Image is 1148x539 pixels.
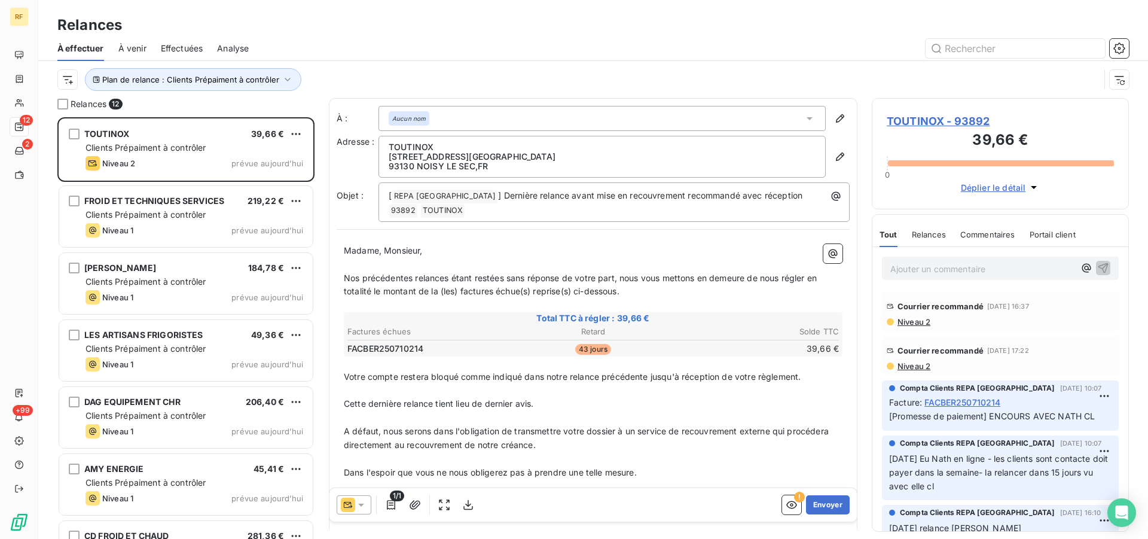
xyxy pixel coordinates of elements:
span: Déplier le détail [961,181,1026,194]
span: [PERSON_NAME] [84,263,156,273]
span: Clients Prépaiment à contrôler [86,276,206,287]
span: Analyse [217,42,249,54]
div: RF [10,7,29,26]
p: TOUTINOX [389,142,816,152]
span: 0 [885,170,890,179]
div: Open Intercom Messenger [1107,498,1136,527]
span: Cette dernière relance tient lieu de dernier avis. [344,398,534,409]
span: Niveau 2 [896,317,930,327]
span: A défaut, nous serons dans l'obligation de transmettre votre dossier à un service de recouvrement... [344,426,831,450]
span: Adresse : [337,136,374,147]
span: [DATE] 16:37 [987,303,1029,310]
span: Total TTC à régler : 39,66 € [346,312,841,324]
button: Plan de relance : Clients Prépaiment à contrôler [85,68,301,91]
span: Tout [880,230,897,239]
span: [DATE] relance [PERSON_NAME] [889,523,1021,533]
span: Clients Prépaiment à contrôler [86,142,206,153]
label: À : [337,112,378,124]
p: 93130 NOISY LE SEC , FR [389,162,816,171]
span: Objet : [337,190,364,200]
span: Compta Clients REPA [GEOGRAPHIC_DATA] [900,507,1055,518]
span: Niveau 1 [102,360,133,369]
span: 49,36 € [251,330,284,340]
span: Madame, Monsieur, [344,245,423,255]
span: DAG EQUIPEMENT CHR [84,397,181,407]
span: FROID ET TECHNIQUES SERVICES [84,196,224,206]
span: prévue aujourd’hui [231,293,303,302]
span: Relances [71,98,106,110]
span: 12 [109,99,122,109]
span: prévue aujourd’hui [231,427,303,436]
span: Facture : [889,396,922,409]
span: Votre compte restera bloqué comme indiqué dans notre relance précédente jusqu'à réception de votr... [344,371,801,382]
span: [Promesse de paiement] ENCOURS AVEC NATH CL [889,411,1095,421]
button: Envoyer [806,495,850,514]
span: 45,41 € [254,464,284,474]
div: grid [57,117,315,539]
th: Solde TTC [676,325,839,338]
h3: 39,66 € [887,129,1114,153]
span: Effectuées [161,42,203,54]
span: 12 [20,115,33,126]
span: 184,78 € [248,263,284,273]
span: TOUTINOX [84,129,129,139]
button: Déplier le détail [957,181,1044,194]
span: 206,40 € [246,397,284,407]
span: ] Dernière relance avant mise en recouvrement recommandé avec réception [498,190,802,200]
span: Clients Prépaiment à contrôler [86,410,206,421]
span: Clients Prépaiment à contrôler [86,477,206,488]
span: LES ARTISANS FRIGORISTES [84,330,203,340]
span: Compta Clients REPA [GEOGRAPHIC_DATA] [900,383,1055,394]
span: prévue aujourd’hui [231,494,303,503]
span: FACBER250710214 [924,396,1000,409]
span: 219,22 € [248,196,284,206]
span: +99 [13,405,33,416]
span: Dans l'espoir que vous ne nous obligerez pas à prendre une telle mesure. [344,467,637,477]
span: Niveau 1 [102,494,133,503]
th: Retard [511,325,674,338]
input: Rechercher [926,39,1105,58]
span: [DATE] 10:07 [1060,385,1102,392]
td: 39,66 € [676,342,839,355]
span: Nos précédentes relances étant restées sans réponse de votre part, nous vous mettons en demeure d... [344,273,819,297]
span: [DATE] 10:07 [1060,440,1102,447]
span: Niveau 1 [102,427,133,436]
span: Niveau 2 [896,361,930,371]
em: Aucun nom [392,114,426,123]
span: prévue aujourd’hui [231,226,303,235]
img: Logo LeanPay [10,513,29,532]
span: FACBER250710214 [347,343,423,355]
span: Niveau 2 [102,159,135,168]
span: Courrier recommandé [897,302,984,311]
span: prévue aujourd’hui [231,360,303,369]
span: TOUTINOX - 93892 [887,113,1114,129]
span: REPA [GEOGRAPHIC_DATA] [392,190,497,203]
span: À venir [118,42,146,54]
span: Niveau 1 [102,226,133,235]
th: Factures échues [347,325,510,338]
span: prévue aujourd’hui [231,159,303,168]
span: 2 [22,139,33,150]
span: AMY ENERGIE [84,464,144,474]
p: [STREET_ADDRESS][GEOGRAPHIC_DATA] [389,152,816,162]
span: Clients Prépaiment à contrôler [86,343,206,354]
span: TOUTINOX [421,204,465,218]
span: Plan de relance : Clients Prépaiment à contrôler [102,75,279,84]
span: Portail client [1030,230,1076,239]
span: 39,66 € [251,129,284,139]
span: [DATE] 16:10 [1060,509,1101,516]
span: 93892 [389,204,417,218]
span: Compta Clients REPA [GEOGRAPHIC_DATA] [900,438,1055,449]
span: Courrier recommandé [897,346,984,355]
span: Clients Prépaiment à contrôler [86,209,206,220]
span: [DATE] 17:22 [987,347,1029,354]
span: 1/1 [390,491,404,501]
span: Commentaires [960,230,1015,239]
span: À effectuer [57,42,104,54]
h3: Relances [57,14,122,36]
span: [DATE] Eu Nath en ligne - les clients sont contacte doit payer dans la semaine- la relancer dans ... [889,453,1111,491]
span: 43 jours [575,344,611,355]
span: Relances [912,230,946,239]
span: [ [389,190,392,200]
span: Niveau 1 [102,293,133,302]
